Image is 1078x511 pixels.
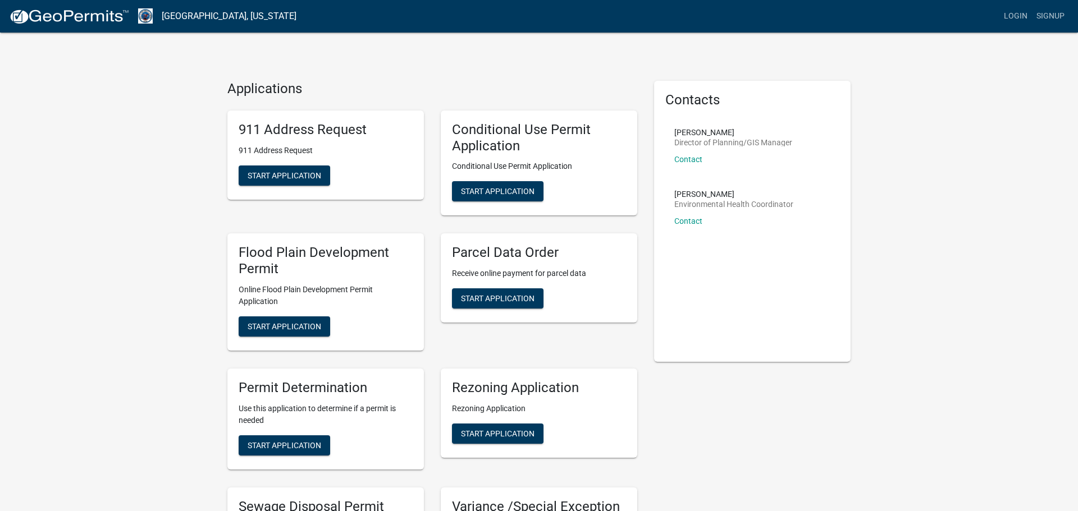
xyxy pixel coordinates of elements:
h5: Conditional Use Permit Application [452,122,626,154]
p: Environmental Health Coordinator [674,200,793,208]
span: Start Application [461,294,535,303]
p: [PERSON_NAME] [674,128,792,136]
span: Start Application [248,321,321,330]
a: Contact [674,217,702,225]
h5: 911 Address Request [239,122,413,138]
h5: Permit Determination [239,380,413,396]
a: Signup [1032,6,1069,27]
span: Start Application [461,429,535,438]
p: Use this application to determine if a permit is needed [239,403,413,426]
button: Start Application [239,435,330,455]
p: Online Flood Plain Development Permit Application [239,284,413,307]
p: Rezoning Application [452,403,626,415]
span: Start Application [248,440,321,449]
h5: Parcel Data Order [452,245,626,261]
p: [PERSON_NAME] [674,190,793,198]
img: Henry County, Iowa [138,8,153,24]
span: Start Application [461,187,535,196]
a: Contact [674,155,702,164]
button: Start Application [452,288,543,309]
h5: Flood Plain Development Permit [239,245,413,277]
button: Start Application [452,181,543,201]
a: Login [999,6,1032,27]
button: Start Application [239,165,330,186]
button: Start Application [452,423,543,444]
span: Start Application [248,171,321,179]
p: 911 Address Request [239,145,413,156]
p: Receive online payment for parcel data [452,268,626,279]
p: Conditional Use Permit Application [452,160,626,172]
h5: Rezoning Application [452,380,626,396]
p: Director of Planning/GIS Manager [674,139,792,146]
button: Start Application [239,316,330,337]
h5: Contacts [665,92,839,108]
h4: Applications [227,81,637,97]
a: [GEOGRAPHIC_DATA], [US_STATE] [162,7,296,26]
